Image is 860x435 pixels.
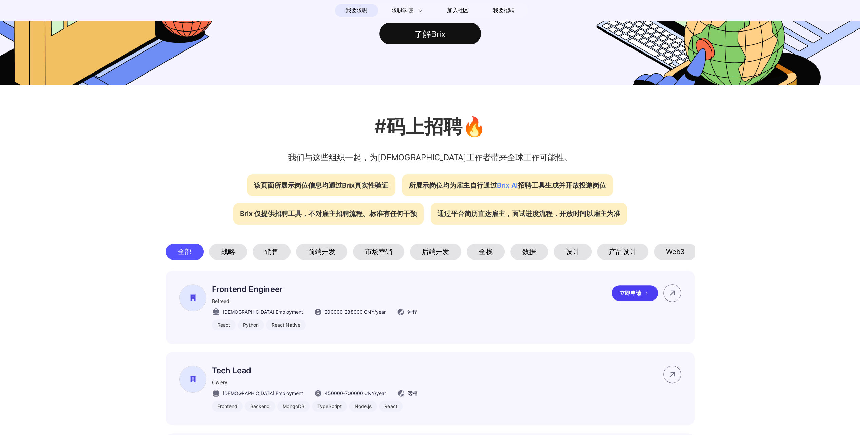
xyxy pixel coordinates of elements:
div: TypeScript [312,401,347,412]
div: 了解Brix [379,23,481,44]
div: Web3 [654,244,697,260]
p: Frontend Engineer [212,284,417,294]
p: Tech Lead [212,366,417,375]
span: 求职学院 [392,6,413,15]
span: 远程 [407,308,417,315]
div: 设计 [554,244,592,260]
span: Brix AI [497,181,518,189]
div: Python [238,319,264,330]
span: 远程 [408,390,417,397]
span: 450000 - 700000 CNY /year [325,390,386,397]
span: 我要求职 [346,5,367,16]
div: Brix 仅提供招聘工具，不对雇主招聘流程、标准有任何干预 [233,203,424,225]
div: 战略 [209,244,247,260]
div: 产品设计 [597,244,648,260]
span: Owlery [212,379,227,385]
div: 前端开发 [296,244,347,260]
span: 加入社区 [447,5,468,16]
div: 后端开发 [410,244,461,260]
div: 全栈 [467,244,505,260]
div: Backend [245,401,275,412]
span: 我要招聘 [493,6,514,15]
div: React [212,319,236,330]
div: 所展示岗位均为雇主自行通过 招聘工具生成并开放投递岗位 [402,174,613,196]
span: [DEMOGRAPHIC_DATA] Employment [223,308,303,315]
span: Befreed [212,298,229,304]
div: 该页面所展示岗位信息均通过Brix真实性验证 [247,174,395,196]
div: 数据 [510,244,548,260]
div: 全部 [166,244,204,260]
div: 通过平台简历直达雇主，面试进度流程，开放时间以雇主为准 [431,203,627,225]
span: 200000 - 288000 CNY /year [325,308,386,315]
div: MongoDB [277,401,310,412]
span: [DEMOGRAPHIC_DATA] Employment [223,390,303,397]
div: React Native [266,319,306,330]
div: Node.js [349,401,377,412]
div: React [379,401,403,412]
a: 立即申请 [612,285,663,301]
div: 立即申请 [612,285,658,301]
div: 市场营销 [353,244,404,260]
div: 销售 [253,244,291,260]
div: Frontend [212,401,243,412]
